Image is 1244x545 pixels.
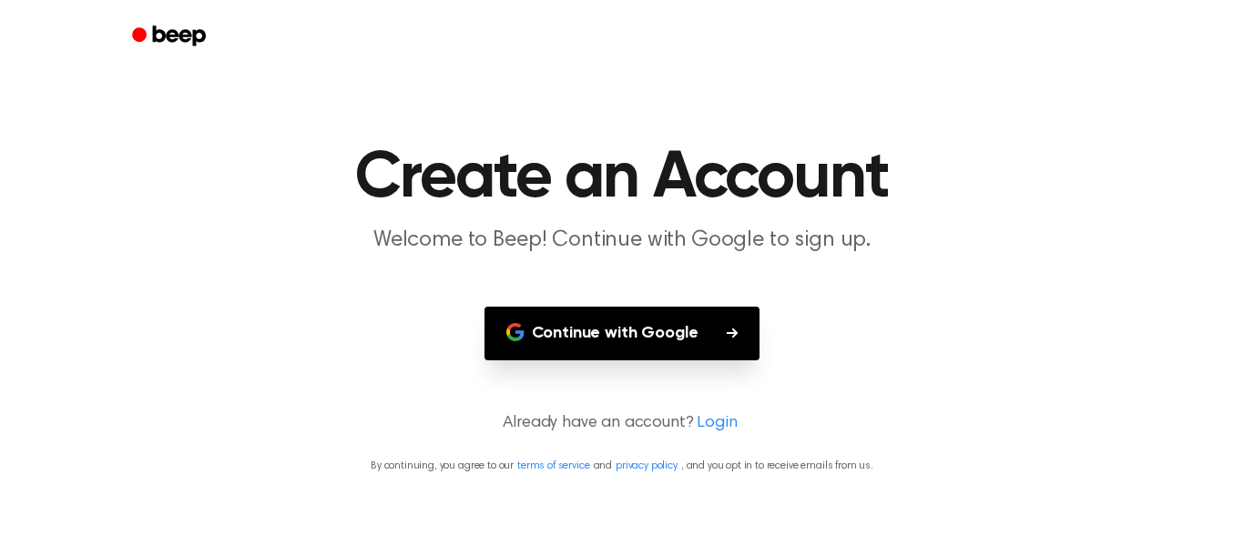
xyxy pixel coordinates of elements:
[119,19,222,55] a: Beep
[156,146,1088,211] h1: Create an Account
[22,458,1222,474] p: By continuing, you agree to our and , and you opt in to receive emails from us.
[616,460,678,471] a: privacy policy
[517,460,589,471] a: terms of service
[484,307,760,360] button: Continue with Google
[22,411,1222,436] p: Already have an account?
[697,411,737,436] a: Login
[272,226,972,256] p: Welcome to Beep! Continue with Google to sign up.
